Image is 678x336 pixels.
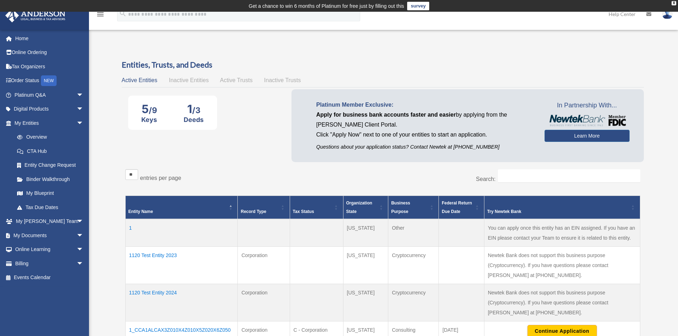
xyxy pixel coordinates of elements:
[316,100,534,110] p: Platinum Member Exclusive:
[96,12,105,18] a: menu
[545,100,630,111] span: In Partnership With...
[184,102,204,116] div: 1
[77,214,91,229] span: arrow_drop_down
[264,77,301,83] span: Inactive Trusts
[10,144,91,158] a: CTA Hub
[77,116,91,130] span: arrow_drop_down
[316,143,534,151] p: Questions about your application status? Contact Newtek at [PHONE_NUMBER]
[141,116,157,123] div: Keys
[484,246,640,284] td: Newtek Bank does not support this business purpose (Cryptocurrency). If you have questions please...
[125,246,238,284] td: 1120 Test Entity 2023
[545,130,630,142] a: Learn More
[128,209,153,214] span: Entity Name
[5,88,94,102] a: Platinum Q&Aarrow_drop_down
[141,102,157,116] div: 5
[125,219,238,247] td: 1
[10,158,91,172] a: Entity Change Request
[77,228,91,243] span: arrow_drop_down
[220,77,253,83] span: Active Trusts
[238,196,290,219] th: Record Type: Activate to sort
[125,284,238,321] td: 1120 Test Entity 2024
[343,219,388,247] td: [US_STATE]
[391,201,410,214] span: Business Purpose
[548,115,626,126] img: NewtekBankLogoSM.png
[5,116,91,130] a: My Entitiesarrow_drop_down
[476,176,495,182] label: Search:
[388,246,439,284] td: Cryptocurrency
[125,196,238,219] th: Entity Name: Activate to invert sorting
[77,102,91,117] span: arrow_drop_down
[41,75,57,86] div: NEW
[316,110,534,130] p: by applying from the [PERSON_NAME] Client Portal.
[77,242,91,257] span: arrow_drop_down
[10,172,91,186] a: Binder Walkthrough
[442,201,472,214] span: Federal Return Due Date
[169,77,209,83] span: Inactive Entities
[346,201,372,214] span: Organization State
[388,219,439,247] td: Other
[238,284,290,321] td: Corporation
[184,116,204,123] div: Deeds
[3,9,68,22] img: Anderson Advisors Platinum Portal
[5,271,94,285] a: Events Calendar
[388,284,439,321] td: Cryptocurrency
[77,256,91,271] span: arrow_drop_down
[5,214,94,229] a: My [PERSON_NAME] Teamarrow_drop_down
[672,1,676,5] div: close
[484,219,640,247] td: You can apply once this entity has an EIN assigned. If you have an EIN please contact your Team t...
[5,228,94,242] a: My Documentsarrow_drop_down
[439,196,484,219] th: Federal Return Due Date: Activate to sort
[484,196,640,219] th: Try Newtek Bank : Activate to sort
[140,175,182,181] label: entries per page
[249,2,404,10] div: Get a chance to win 6 months of Platinum for free just by filling out this
[662,9,673,19] img: User Pic
[238,246,290,284] td: Corporation
[316,112,456,118] span: Apply for business bank accounts faster and easier
[5,256,94,271] a: Billingarrow_drop_down
[10,130,87,144] a: Overview
[122,59,644,70] h3: Entities, Trusts, and Deeds
[5,46,94,60] a: Online Ordering
[388,196,439,219] th: Business Purpose: Activate to sort
[10,200,91,214] a: Tax Due Dates
[5,31,94,46] a: Home
[241,209,266,214] span: Record Type
[5,102,94,116] a: Digital Productsarrow_drop_down
[293,209,314,214] span: Tax Status
[343,196,388,219] th: Organization State: Activate to sort
[96,10,105,18] i: menu
[5,242,94,257] a: Online Learningarrow_drop_down
[77,88,91,102] span: arrow_drop_down
[119,10,127,17] i: search
[316,130,534,140] p: Click "Apply Now" next to one of your entities to start an application.
[192,106,200,115] span: /3
[5,59,94,74] a: Tax Organizers
[407,2,429,10] a: survey
[5,74,94,88] a: Order StatusNEW
[290,196,343,219] th: Tax Status: Activate to sort
[487,207,629,216] div: Try Newtek Bank
[343,284,388,321] td: [US_STATE]
[122,77,157,83] span: Active Entities
[10,186,91,201] a: My Blueprint
[484,284,640,321] td: Newtek Bank does not support this business purpose (Cryptocurrency). If you have questions please...
[343,246,388,284] td: [US_STATE]
[149,106,157,115] span: /9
